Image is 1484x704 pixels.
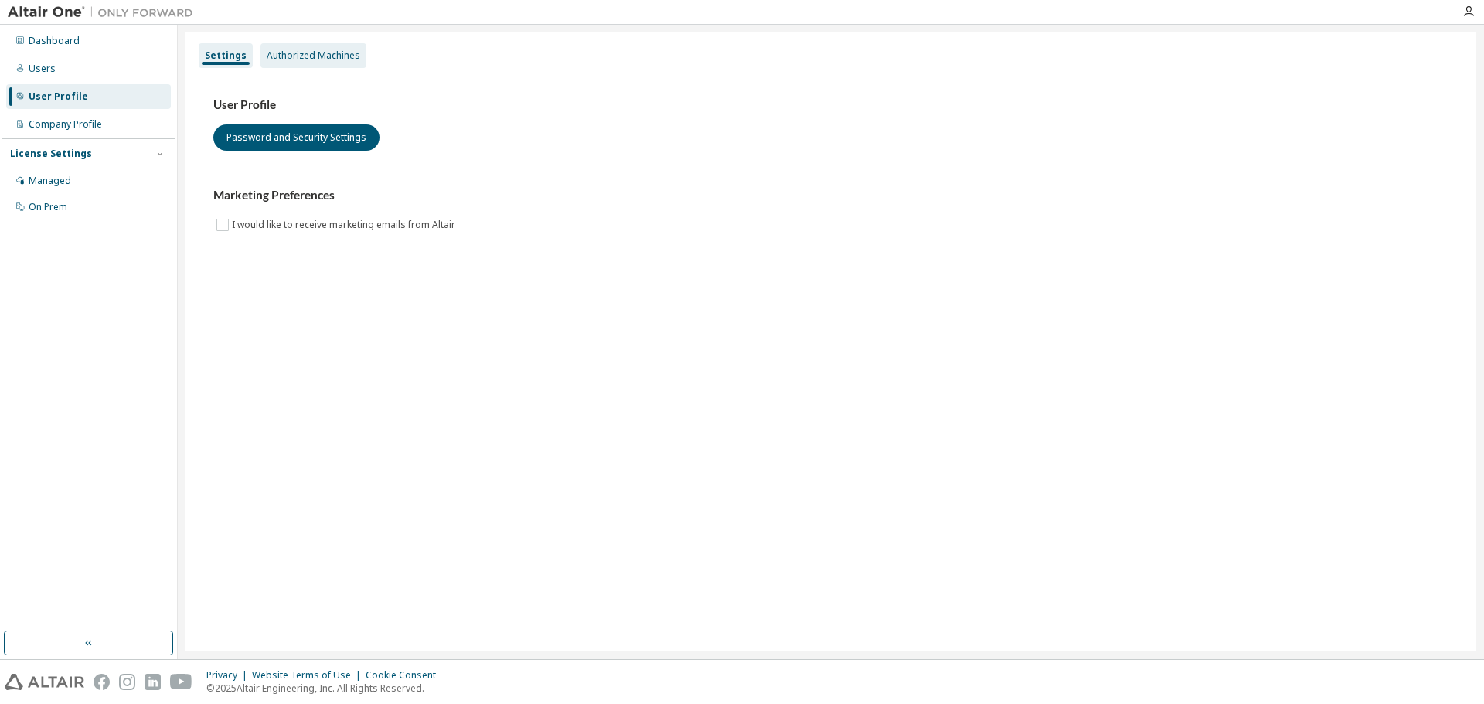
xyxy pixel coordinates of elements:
div: Managed [29,175,71,187]
div: User Profile [29,90,88,103]
div: Website Terms of Use [252,669,366,682]
img: youtube.svg [170,674,192,690]
div: Privacy [206,669,252,682]
h3: User Profile [213,97,1448,113]
img: linkedin.svg [145,674,161,690]
div: On Prem [29,201,67,213]
img: facebook.svg [94,674,110,690]
div: Authorized Machines [267,49,360,62]
div: Users [29,63,56,75]
label: I would like to receive marketing emails from Altair [232,216,458,234]
button: Password and Security Settings [213,124,380,151]
div: Settings [205,49,247,62]
div: Cookie Consent [366,669,445,682]
div: License Settings [10,148,92,160]
div: Company Profile [29,118,102,131]
img: Altair One [8,5,201,20]
img: instagram.svg [119,674,135,690]
img: altair_logo.svg [5,674,84,690]
div: Dashboard [29,35,80,47]
p: © 2025 Altair Engineering, Inc. All Rights Reserved. [206,682,445,695]
h3: Marketing Preferences [213,188,1448,203]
